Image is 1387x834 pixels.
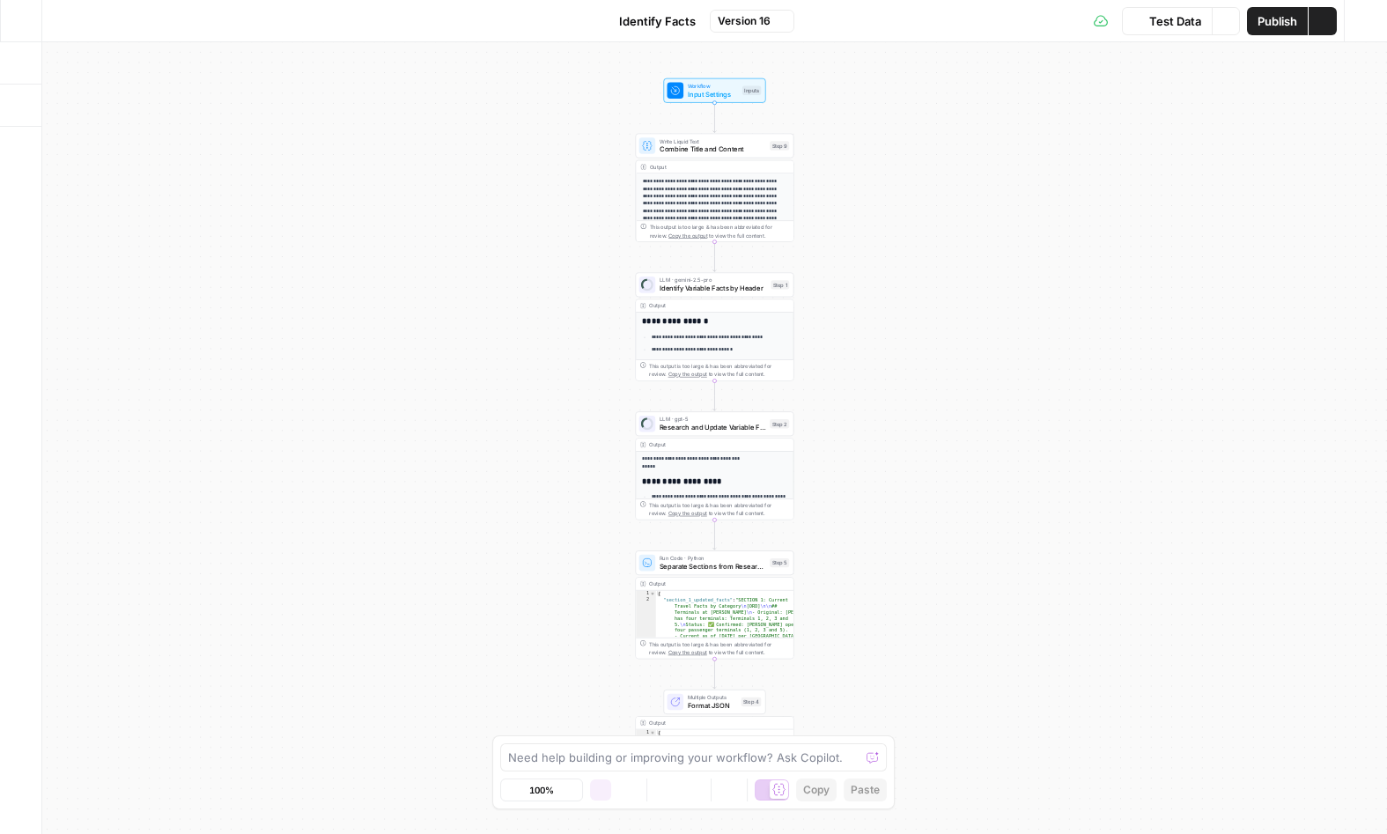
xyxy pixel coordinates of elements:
button: Identify Facts [593,7,706,35]
div: This output is too large & has been abbreviated for review. to view the full content. [649,223,789,240]
span: Separate Sections from Research Output [660,561,766,572]
div: Inputs [742,86,761,95]
button: Copy [796,779,837,801]
div: This output is too large & has been abbreviated for review. to view the full content. [649,362,789,379]
button: Paste [844,779,887,801]
span: Test Data [1149,12,1201,30]
span: Publish [1258,12,1297,30]
div: Step 1 [771,280,789,289]
span: Identify Variable Facts by Header [660,284,767,294]
span: Research and Update Variable Facts [660,423,766,433]
span: Copy the output [668,649,707,655]
span: Copy the output [668,232,707,239]
g: Edge from step_5 to step_4 [713,659,716,689]
span: 100% [529,783,554,797]
g: Edge from step_1 to step_2 [713,380,716,410]
span: Paste [851,782,880,798]
span: Version 16 [718,13,771,29]
div: 1 [636,729,656,735]
button: Test Data [1122,7,1212,35]
span: Workflow [688,82,738,90]
span: Toggle code folding, rows 1 through 3 [650,729,655,735]
div: Step 9 [770,141,789,150]
div: Step 5 [770,558,789,567]
span: LLM · gemini-2.5-pro [660,276,767,284]
div: Output [649,579,778,587]
div: This output is too large & has been abbreviated for review. to view the full content. [649,640,789,657]
span: Toggle code folding, rows 1 through 3 [650,590,655,596]
div: Step 4 [741,697,762,706]
div: Step 2 [770,419,789,428]
span: Write Liquid Text [660,137,766,145]
div: Run Code · PythonSeparate Sections from Research OutputStep 5Output{ "section_1_updated_facts":"S... [636,550,794,659]
div: Output [649,163,765,171]
div: Output [649,302,765,310]
div: 1 [636,590,656,596]
span: Identify Facts [619,12,696,30]
g: Edge from step_9 to step_1 [713,242,716,272]
span: Copy [803,782,830,798]
span: Copy the output [668,371,707,377]
g: Edge from start to step_9 [713,103,716,133]
span: Combine Title and Content [660,144,766,155]
span: LLM · gpt-5 [660,415,766,423]
div: WorkflowInput SettingsInputs [636,78,794,103]
div: Output [649,440,778,448]
div: Multiple OutputsFormat JSONStep 4Output{ "updated_facts":"SECTION 1: Current Travel Facts by Cate... [636,690,794,798]
span: Format JSON [688,700,737,711]
g: Edge from step_2 to step_5 [713,520,716,550]
span: Run Code · Python [660,554,766,562]
div: This output is too large & has been abbreviated for review. to view the full content. [649,501,789,518]
span: Input Settings [688,89,738,100]
button: Publish [1247,7,1308,35]
button: Version 16 [710,10,794,33]
span: Multiple Outputs [688,693,737,701]
span: Copy the output [668,510,707,516]
div: Output [649,719,765,727]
